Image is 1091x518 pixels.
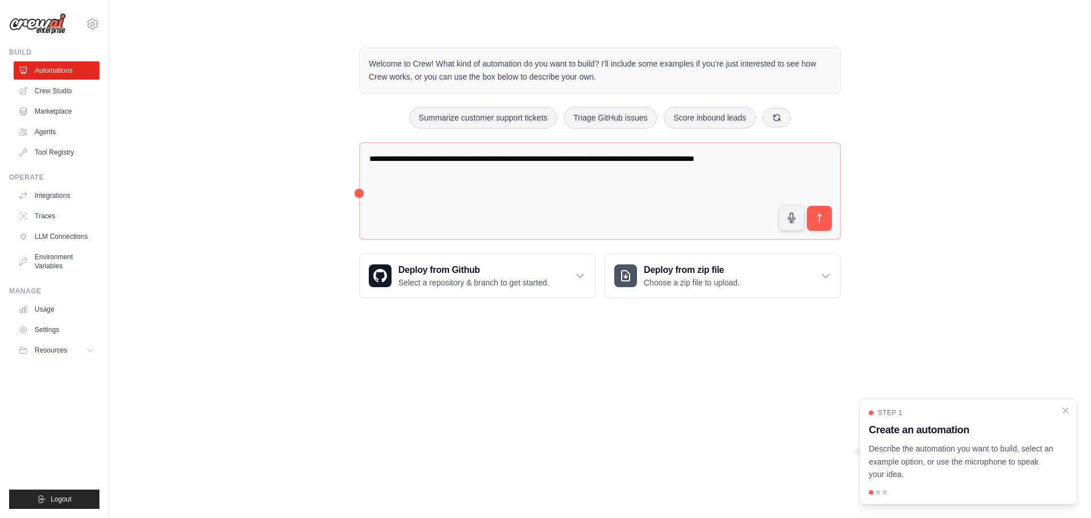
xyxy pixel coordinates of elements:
div: Manage [9,287,99,296]
button: Logout [9,490,99,509]
a: Marketplace [14,102,99,121]
a: Tool Registry [14,143,99,161]
a: LLM Connections [14,227,99,246]
a: Integrations [14,187,99,205]
a: Agents [14,123,99,141]
a: Automations [14,61,99,80]
a: Traces [14,207,99,225]
h3: Create an automation [869,422,1054,438]
button: Close walkthrough [1061,406,1070,415]
p: Choose a zip file to upload. [644,277,740,288]
p: Welcome to Crew! What kind of automation do you want to build? I'll include some examples if you'... [369,57,831,84]
div: Build [9,48,99,57]
button: Summarize customer support tickets [409,107,557,129]
h3: Deploy from zip file [644,263,740,277]
button: Resources [14,341,99,359]
p: Select a repository & branch to get started. [398,277,549,288]
p: Describe the automation you want to build, select an example option, or use the microphone to spe... [869,442,1054,481]
a: Crew Studio [14,82,99,100]
span: Step 1 [878,408,902,417]
span: Logout [51,495,72,504]
h3: Deploy from Github [398,263,549,277]
span: Resources [35,346,67,355]
a: Environment Variables [14,248,99,275]
img: Logo [9,13,66,35]
a: Usage [14,300,99,318]
div: Operate [9,173,99,182]
button: Score inbound leads [664,107,756,129]
button: Triage GitHub issues [564,107,657,129]
a: Settings [14,321,99,339]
